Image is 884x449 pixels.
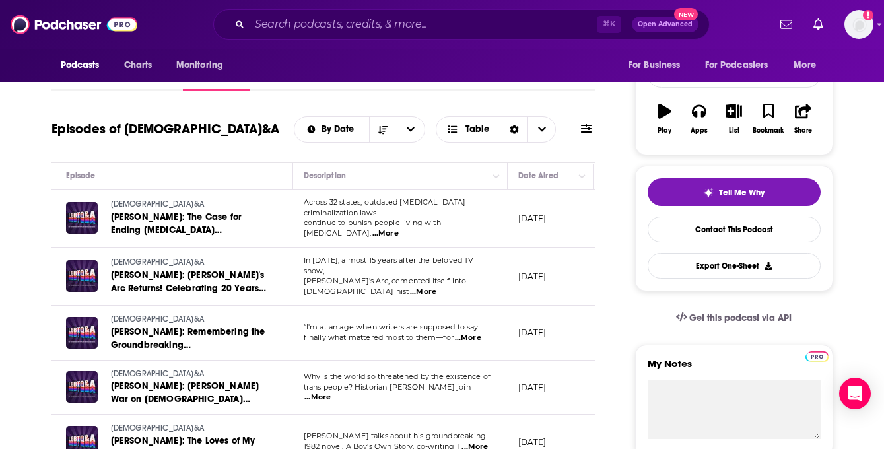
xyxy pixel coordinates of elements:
[638,21,693,28] span: Open Advanced
[844,10,873,39] span: Logged in as rhyleeawpr
[665,302,803,334] a: Get this podcast via API
[518,382,547,393] p: [DATE]
[805,349,829,362] a: Pro website
[111,269,267,320] span: [PERSON_NAME]: [PERSON_NAME]'s Arc Returns! Celebrating 20 Years of the Groundbreaking [DEMOGRAPH...
[304,256,474,275] span: In [DATE], almost 15 years after the beloved TV show,
[250,14,597,35] input: Search podcasts, credits, & more...
[648,217,821,242] a: Contact This Podcast
[410,287,436,297] span: ...More
[705,56,768,75] span: For Podcasters
[304,276,467,296] span: [PERSON_NAME]'s Arc, cemented itself into [DEMOGRAPHIC_DATA] hist
[304,197,466,217] span: Across 32 states, outdated [MEDICAL_DATA] criminalization laws
[805,351,829,362] img: Podchaser Pro
[597,16,621,33] span: ⌘ K
[703,188,714,198] img: tell me why sparkle
[465,125,489,134] span: Table
[716,95,751,143] button: List
[111,368,269,380] a: [DEMOGRAPHIC_DATA]&A
[304,168,346,184] div: Description
[648,357,821,380] label: My Notes
[304,392,331,403] span: ...More
[61,56,100,75] span: Podcasts
[786,95,820,143] button: Share
[304,333,454,342] span: finally what mattered most to them—for
[304,431,487,440] span: [PERSON_NAME] talks about his groundbreaking
[111,380,269,406] a: [PERSON_NAME]: [PERSON_NAME] War on [DEMOGRAPHIC_DATA] People, A Historian's View
[11,12,137,37] img: Podchaser - Follow, Share and Rate Podcasts
[574,168,590,184] button: Column Actions
[111,369,204,378] span: [DEMOGRAPHIC_DATA]&A
[167,53,240,78] button: open menu
[518,436,547,448] p: [DATE]
[111,326,269,352] a: [PERSON_NAME]: Remembering the Groundbreaking [DEMOGRAPHIC_DATA] Writer
[619,53,697,78] button: open menu
[689,312,792,324] span: Get this podcast via API
[369,117,397,142] button: Sort Direction
[111,423,204,432] span: [DEMOGRAPHIC_DATA]&A
[751,95,786,143] button: Bookmark
[629,56,681,75] span: For Business
[753,127,784,135] div: Bookmark
[844,10,873,39] img: User Profile
[658,127,671,135] div: Play
[111,380,259,418] span: [PERSON_NAME]: [PERSON_NAME] War on [DEMOGRAPHIC_DATA] People, A Historian's View
[794,127,812,135] div: Share
[111,314,204,324] span: [DEMOGRAPHIC_DATA]&A
[304,372,491,381] span: Why is the world so threatened by the existence of
[111,257,269,269] a: [DEMOGRAPHIC_DATA]&A
[51,53,117,78] button: open menu
[518,168,559,184] div: Date Aired
[116,53,160,78] a: Charts
[489,168,504,184] button: Column Actions
[111,199,269,211] a: [DEMOGRAPHIC_DATA]&A
[518,213,547,224] p: [DATE]
[111,211,242,249] span: [PERSON_NAME]: The Case for Ending [MEDICAL_DATA] Criminalization Laws
[648,178,821,206] button: tell me why sparkleTell Me Why
[682,95,716,143] button: Apps
[111,258,204,267] span: [DEMOGRAPHIC_DATA]&A
[176,56,223,75] span: Monitoring
[213,9,710,40] div: Search podcasts, credits, & more...
[691,127,708,135] div: Apps
[111,314,269,326] a: [DEMOGRAPHIC_DATA]&A
[111,211,269,237] a: [PERSON_NAME]: The Case for Ending [MEDICAL_DATA] Criminalization Laws
[111,423,269,434] a: [DEMOGRAPHIC_DATA]&A
[294,116,425,143] h2: Choose List sort
[729,127,739,135] div: List
[304,382,471,392] span: trans people? Historian [PERSON_NAME] join
[648,95,682,143] button: Play
[304,218,441,238] span: continue to punish people living with [MEDICAL_DATA].
[322,125,358,134] span: By Date
[436,116,557,143] button: Choose View
[632,17,698,32] button: Open AdvancedNew
[674,8,698,20] span: New
[500,117,527,142] div: Sort Direction
[66,168,96,184] div: Episode
[648,253,821,279] button: Export One-Sheet
[111,326,265,364] span: [PERSON_NAME]: Remembering the Groundbreaking [DEMOGRAPHIC_DATA] Writer
[844,10,873,39] button: Show profile menu
[784,53,833,78] button: open menu
[294,125,369,134] button: open menu
[775,13,798,36] a: Show notifications dropdown
[124,56,153,75] span: Charts
[518,327,547,338] p: [DATE]
[304,322,479,331] span: “I'm at an age when writers are supposed to say
[794,56,816,75] span: More
[397,117,425,142] button: open menu
[455,333,481,343] span: ...More
[518,271,547,282] p: [DATE]
[808,13,829,36] a: Show notifications dropdown
[51,121,279,137] h1: Episodes of [DEMOGRAPHIC_DATA]&A
[719,188,765,198] span: Tell Me Why
[863,10,873,20] svg: Add a profile image
[697,53,788,78] button: open menu
[111,269,269,295] a: [PERSON_NAME]: [PERSON_NAME]'s Arc Returns! Celebrating 20 Years of the Groundbreaking [DEMOGRAPH...
[111,199,204,209] span: [DEMOGRAPHIC_DATA]&A
[839,378,871,409] div: Open Intercom Messenger
[372,228,399,239] span: ...More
